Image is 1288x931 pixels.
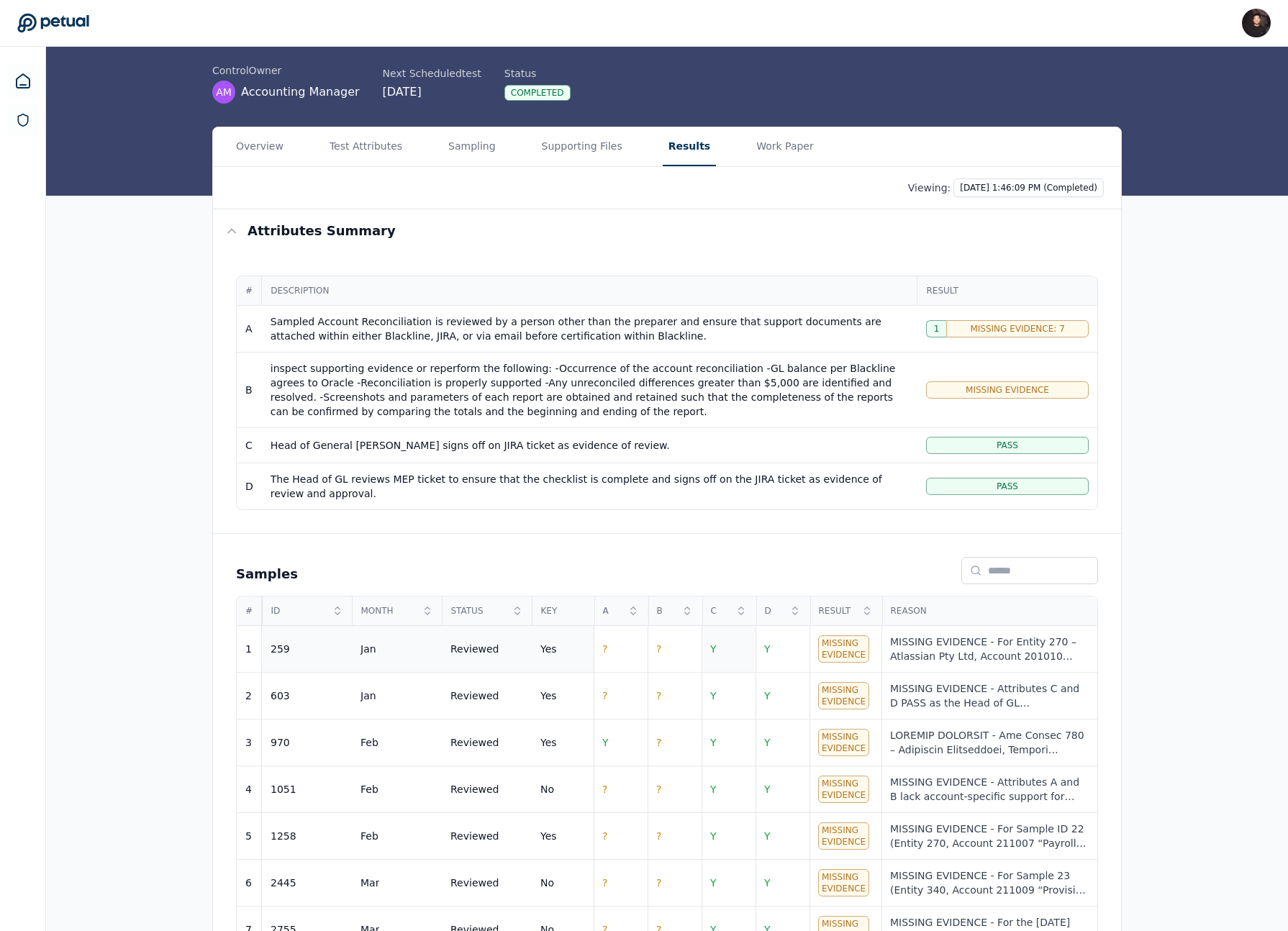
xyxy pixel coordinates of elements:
div: MISSING EVIDENCE - For Entity 270 – Atlassian Pty Ltd, Account 201010 ([DATE]), evidence confirms... [890,635,1089,663]
button: Overview [230,127,289,166]
div: No [540,876,554,890]
span: Y [764,830,771,842]
div: Sampled Account Reconciliation is reviewed by a person other than the preparer and ensure that su... [271,314,909,343]
div: Missing Evidence [818,869,869,896]
div: inspect supporting evidence or reperform the following: -Occurrence of the account reconciliation... [271,361,909,419]
span: Missing Evidence [966,384,1049,396]
span: 1 [934,323,940,335]
span: ? [656,784,661,795]
div: Reviewed [450,689,499,703]
div: Mar [360,876,379,890]
span: Result [926,285,1089,296]
div: control Owner [212,63,360,78]
div: Status [504,66,571,81]
a: SOC 1 Reports [7,104,39,136]
div: Next Scheduled test [383,66,481,81]
span: Y [710,690,717,701]
div: Yes [540,735,557,750]
span: Y [710,784,717,795]
div: 603 [271,689,290,703]
div: Jan [360,689,376,703]
td: D [237,463,262,510]
button: Test Attributes [324,127,408,166]
span: Pass [997,440,1018,451]
td: 6 [237,860,262,907]
div: Missing Evidence [818,822,869,850]
div: Yes [540,829,557,843]
span: D [765,605,785,617]
div: MISSING EVIDENCE - For Sample 23 (Entity 340, Account 211009 “Provision for Annual Leave,” [DATE]... [890,868,1089,897]
div: Missing Evidence [818,635,869,663]
div: Yes [540,689,557,703]
td: 5 [237,813,262,860]
span: Pass [997,481,1018,492]
span: Month [361,605,417,617]
span: ? [602,784,607,795]
span: Y [710,643,717,655]
td: 4 [237,766,262,813]
h3: Attributes summary [248,221,396,241]
button: [DATE] 1:46:09 PM (Completed) [953,178,1104,197]
p: Viewing: [908,181,951,195]
a: Go to Dashboard [17,13,89,33]
h2: Samples [236,564,298,584]
div: MISSING EVIDENCE - Attributes A and B lack account-specific support for Entity 260, Account 14130... [890,775,1089,804]
div: Feb [360,829,378,843]
button: Attributes summary [213,209,1121,253]
div: LOREMIP DOLORSIT - Ame Consec 780 – Adipiscin Elitseddoei, Tempori 062800 (Utl 1989), Etdolorem A... [890,728,1089,757]
span: Y [710,830,717,842]
div: 1258 [271,829,296,843]
img: James Lee [1242,9,1271,37]
span: Reason [891,605,1089,617]
div: 259 [271,642,290,656]
button: Sampling [443,127,502,166]
span: Y [764,690,771,701]
span: C [711,605,731,617]
span: ? [656,690,661,701]
span: Accounting Manager [241,83,360,101]
div: Reviewed [450,829,499,843]
div: No [540,782,554,796]
td: C [237,428,262,463]
span: Y [710,877,717,889]
span: Y [602,737,609,748]
span: B [657,605,677,617]
span: ID [271,605,327,617]
span: ? [602,690,607,701]
span: Y [764,784,771,795]
td: 1 [237,626,262,673]
span: # [245,285,253,296]
td: 3 [237,719,262,766]
span: A [603,605,623,617]
span: ? [602,877,607,889]
div: Reviewed [450,876,499,890]
div: 970 [271,735,290,750]
div: The Head of GL reviews MEP ticket to ensure that the checklist is complete and signs off on the J... [271,472,909,501]
span: Y [710,737,717,748]
button: Supporting Files [536,127,628,166]
div: Missing Evidence [818,729,869,756]
span: Key [541,605,597,617]
div: Completed [504,85,571,101]
div: Missing Evidence [818,682,869,709]
td: A [237,306,262,353]
div: Head of General [PERSON_NAME] signs off on JIRA ticket as evidence of review. [271,438,909,453]
span: Status [451,605,507,617]
div: Feb [360,782,378,796]
button: Results [663,127,716,166]
div: Missing Evidence [818,776,869,803]
div: 2445 [271,876,296,890]
span: Y [764,737,771,748]
span: Description [271,285,908,296]
div: [DATE] [383,83,481,101]
span: ? [656,877,661,889]
span: Y [764,877,771,889]
span: AM [216,85,232,99]
span: Y [764,643,771,655]
div: MISSING EVIDENCE - Attributes C and D PASS as the Head of GL ([PERSON_NAME]) reviewed the Jan-202... [890,681,1089,710]
span: Result [819,605,857,617]
div: MISSING EVIDENCE - For Sample ID 22 (Entity 270, Account 211007 “Payroll Withholding Taxes,” [DAT... [890,822,1089,850]
span: ? [602,830,607,842]
td: B [237,353,262,428]
div: Jan [360,642,376,656]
